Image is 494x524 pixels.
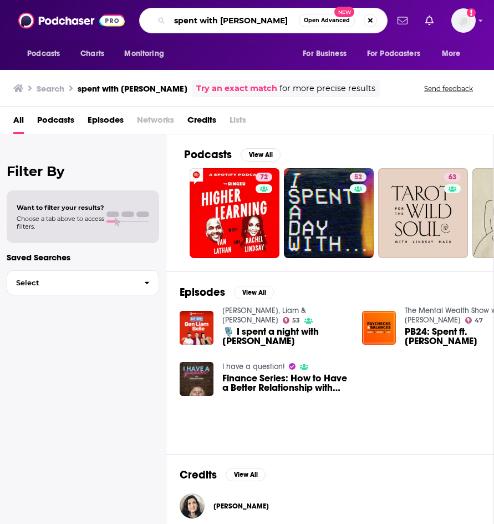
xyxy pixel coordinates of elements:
[442,46,461,62] span: More
[180,468,217,482] h2: Credits
[465,317,483,324] a: 47
[17,215,104,230] span: Choose a tab above to access filters.
[467,8,476,17] svg: Email not verified
[7,279,135,286] span: Select
[393,11,412,30] a: Show notifications dropdown
[180,468,266,482] a: CreditsView All
[180,285,274,299] a: EpisodesView All
[180,285,225,299] h2: Episodes
[226,468,266,481] button: View All
[444,173,461,182] a: 63
[37,111,74,134] a: Podcasts
[421,11,438,30] a: Show notifications dropdown
[283,317,301,324] a: 53
[222,327,349,346] a: 🎙️ I spent a night with Lindsay Lohan
[334,7,354,17] span: New
[17,204,104,211] span: Want to filter your results?
[449,172,456,183] span: 63
[303,46,347,62] span: For Business
[292,318,300,323] span: 53
[213,502,269,511] a: Barrie Lindsay
[180,488,480,524] button: Barrie LindsayBarrie Lindsay
[367,46,420,62] span: For Podcasters
[279,82,375,95] span: for more precise results
[362,311,396,345] img: PB24: Spent ft. Lindsay Goldwert
[354,172,362,183] span: 52
[230,111,246,134] span: Lists
[7,270,159,295] button: Select
[451,8,476,33] span: Logged in as tgilbride
[360,43,436,64] button: open menu
[222,374,349,392] a: Finance Series: How to Have a Better Relationship with Your Money with Lindsay Goldwert, Spent Po...
[241,148,281,162] button: View All
[222,374,349,392] span: Finance Series: How to Have a Better Relationship with Your Money with [PERSON_NAME], Spent Podca...
[190,168,279,258] a: 72
[180,362,213,396] img: Finance Series: How to Have a Better Relationship with Your Money with Lindsay Goldwert, Spent Po...
[139,8,388,33] div: Search podcasts, credits, & more...
[78,83,187,94] h3: spent with [PERSON_NAME]
[222,306,306,325] a: Ben, Liam & Belle
[184,148,281,162] a: PodcastsView All
[234,286,274,299] button: View All
[124,46,164,62] span: Monitoring
[19,43,74,64] button: open menu
[350,173,366,182] a: 52
[187,111,216,134] a: Credits
[116,43,178,64] button: open menu
[304,18,350,23] span: Open Advanced
[137,111,174,134] span: Networks
[284,168,374,258] a: 52
[434,43,475,64] button: open menu
[196,82,277,95] a: Try an exact match
[88,111,124,134] a: Episodes
[7,163,159,179] h2: Filter By
[222,362,284,371] a: I have a question!
[7,252,159,263] p: Saved Searches
[184,148,232,162] h2: Podcasts
[378,168,468,258] a: 63
[73,43,111,64] a: Charts
[80,46,104,62] span: Charts
[475,318,483,323] span: 47
[18,10,125,31] img: Podchaser - Follow, Share and Rate Podcasts
[37,83,64,94] h3: Search
[170,12,299,29] input: Search podcasts, credits, & more...
[299,14,355,27] button: Open AdvancedNew
[451,8,476,33] img: User Profile
[451,8,476,33] button: Show profile menu
[180,311,213,345] img: 🎙️ I spent a night with Lindsay Lohan
[27,46,60,62] span: Podcasts
[13,111,24,134] a: All
[260,172,268,183] span: 72
[180,493,205,518] img: Barrie Lindsay
[222,327,349,346] span: 🎙️ I spent a night with [PERSON_NAME]
[213,502,269,511] span: [PERSON_NAME]
[256,173,272,182] a: 72
[295,43,360,64] button: open menu
[421,84,476,93] button: Send feedback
